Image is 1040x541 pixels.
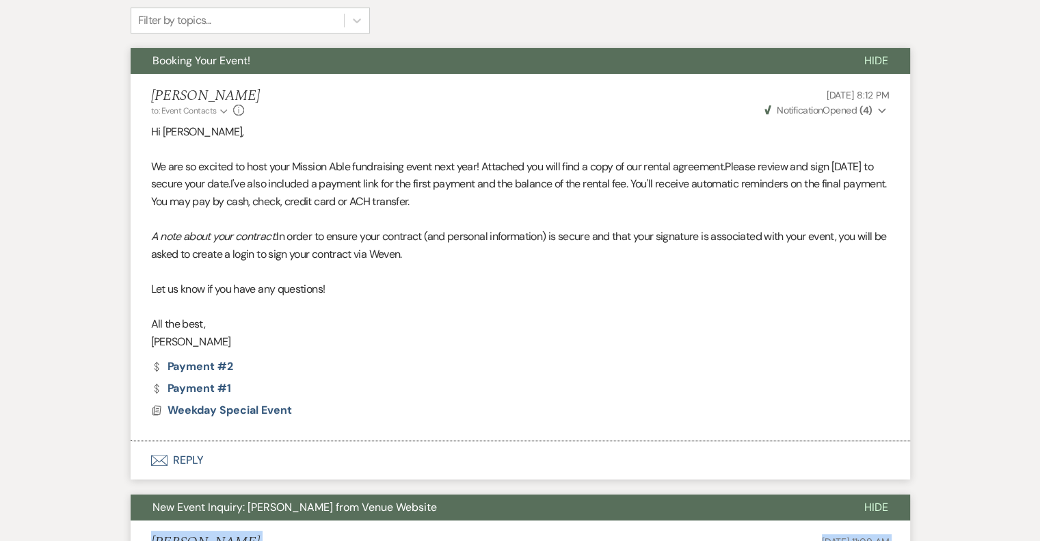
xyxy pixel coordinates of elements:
[151,333,890,351] p: [PERSON_NAME]
[151,105,230,117] button: to: Event Contacts
[168,402,295,419] button: Weekday Special Event
[151,123,890,141] p: Hi [PERSON_NAME],
[151,361,233,372] a: Payment #2
[864,500,888,514] span: Hide
[151,159,725,174] span: We are so excited to host your Mission Able fundraising event next year! Attached you will find a...
[151,159,873,192] span: Please review and sign [DATE] to secure your date.
[764,104,872,116] span: Opened
[859,104,872,116] strong: ( 4 )
[151,88,260,105] h5: [PERSON_NAME]
[131,494,842,520] button: New Event Inquiry: [PERSON_NAME] from Venue Website
[168,403,292,417] span: Weekday Special Event
[152,53,250,68] span: Booking Your Event!
[152,500,437,514] span: New Event Inquiry: [PERSON_NAME] from Venue Website
[151,158,890,211] p: I've also included a payment link for the first payment and the balance of the rental fee. You'll...
[864,53,888,68] span: Hide
[826,89,889,101] span: [DATE] 8:12 PM
[151,383,231,394] a: Payment #1
[131,441,910,479] button: Reply
[151,105,217,116] span: to: Event Contacts
[842,48,910,74] button: Hide
[151,282,325,296] span: Let us know if you have any questions!
[151,317,206,331] span: All the best,
[138,12,211,29] div: Filter by topics...
[762,103,890,118] button: NotificationOpened (4)
[842,494,910,520] button: Hide
[777,104,823,116] span: Notification
[151,229,277,243] em: A note about your contract:
[151,229,887,261] span: In order to ensure your contract (and personal information) is secure and that your signature is ...
[131,48,842,74] button: Booking Your Event!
